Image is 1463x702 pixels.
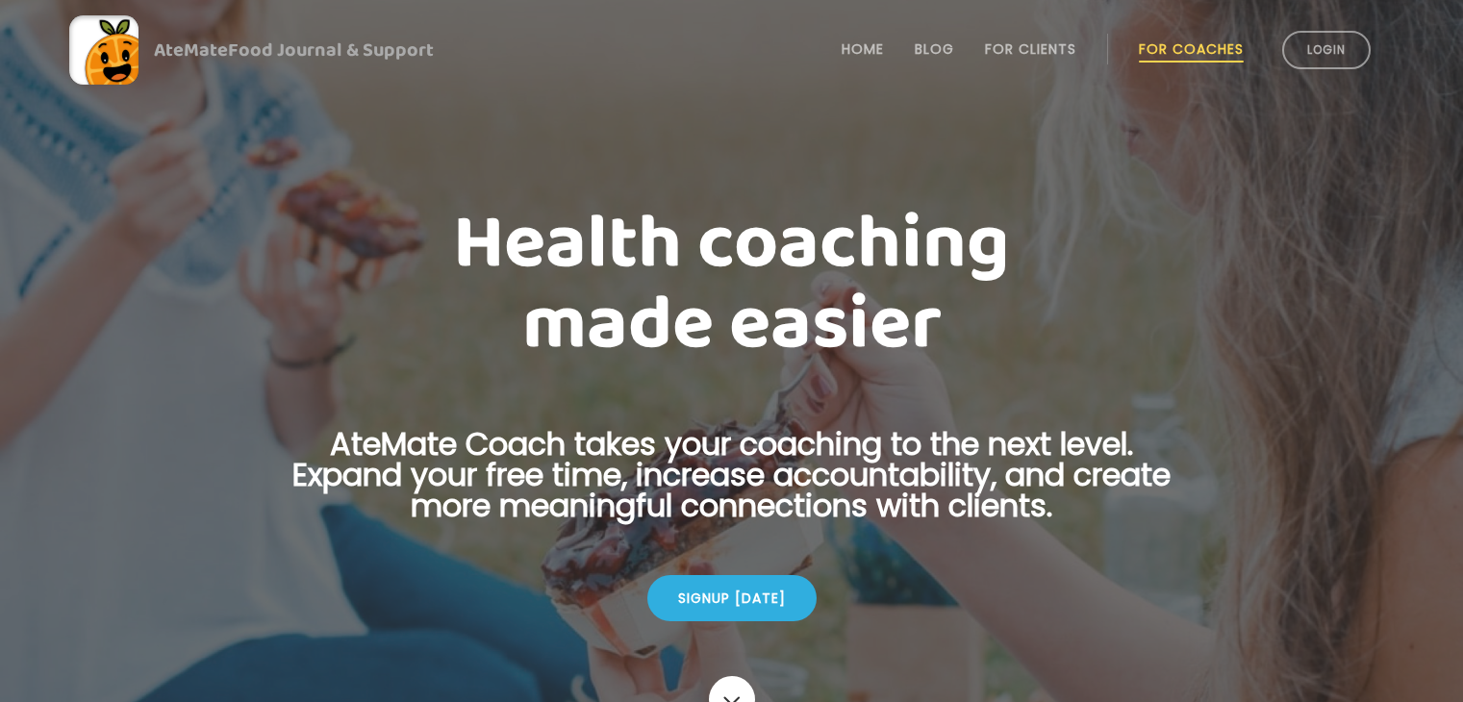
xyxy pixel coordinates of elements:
[69,15,1394,85] a: AteMateFood Journal & Support
[985,41,1076,57] a: For Clients
[1139,41,1244,57] a: For Coaches
[647,575,817,621] div: Signup [DATE]
[263,204,1201,365] h1: Health coaching made easier
[228,35,434,65] span: Food Journal & Support
[263,429,1201,544] p: AteMate Coach takes your coaching to the next level. Expand your free time, increase accountabili...
[915,41,954,57] a: Blog
[139,35,434,65] div: AteMate
[1282,31,1371,69] a: Login
[842,41,884,57] a: Home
